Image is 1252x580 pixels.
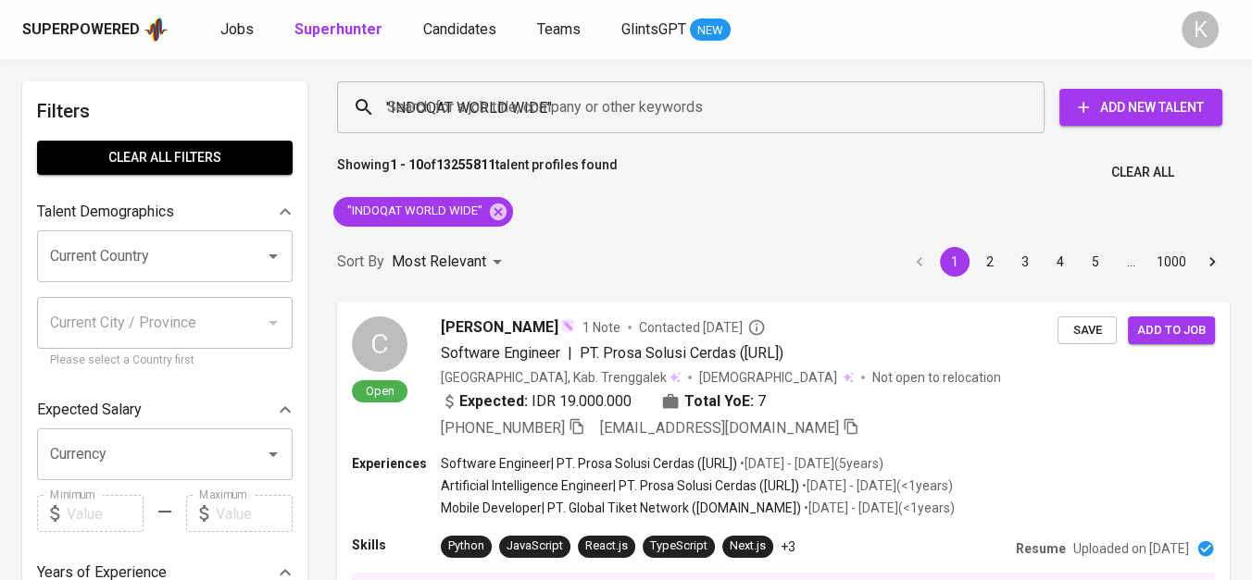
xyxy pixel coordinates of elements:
span: PT. Prosa Solusi Cerdas ([URL]) [580,344,783,362]
button: page 1 [940,247,970,277]
p: • [DATE] - [DATE] ( <1 years ) [801,499,955,517]
button: Open [260,441,286,467]
p: Mobile Developer | PT. Global Tiket Network ([DOMAIN_NAME]) [441,499,801,517]
button: Add to job [1128,316,1215,345]
button: Save [1058,316,1117,345]
button: Go to page 5 [1081,247,1110,277]
img: magic_wand.svg [560,318,575,333]
p: • [DATE] - [DATE] ( 5 years ) [737,454,883,473]
span: Candidates [423,20,496,38]
span: Clear All filters [52,146,278,169]
a: Teams [537,19,584,42]
nav: pagination navigation [902,247,1230,277]
p: Most Relevant [392,251,486,273]
button: Clear All filters [37,141,293,175]
div: [GEOGRAPHIC_DATA], Kab. Trenggalek [441,368,681,387]
div: C [352,316,407,372]
a: Candidates [423,19,500,42]
button: Add New Talent [1059,89,1222,126]
span: NEW [690,21,731,40]
p: Uploaded on [DATE] [1073,539,1189,558]
button: Clear All [1104,155,1182,190]
p: Artificial Intelligence Engineer | PT. Prosa Solusi Cerdas ([URL]) [441,476,799,495]
span: [DEMOGRAPHIC_DATA] [699,368,840,387]
span: GlintsGPT [621,20,686,38]
b: Total YoE: [684,390,754,413]
p: Sort By [337,251,384,273]
span: 1 Note [582,318,620,337]
img: app logo [144,16,169,43]
button: Go to page 4 [1045,247,1075,277]
span: "INDOQAT WORLD WIDE" [333,203,494,220]
div: Superpowered [22,19,140,41]
button: Go to next page [1197,247,1227,277]
span: | [568,342,572,364]
span: [EMAIL_ADDRESS][DOMAIN_NAME] [600,419,839,437]
a: Superpoweredapp logo [22,16,169,43]
p: Showing of talent profiles found [337,155,618,190]
p: Resume [1016,539,1066,558]
span: Add New Talent [1074,96,1208,119]
b: 13255811 [436,157,495,172]
p: Experiences [352,454,441,473]
p: Not open to relocation [872,368,1001,387]
svg: By Batam recruiter [747,318,766,337]
div: K [1182,11,1219,48]
span: Contacted [DATE] [639,318,766,337]
div: "INDOQAT WORLD WIDE" [333,197,513,227]
div: … [1116,253,1146,271]
button: Open [260,243,286,269]
span: Open [358,383,402,399]
span: Jobs [220,20,254,38]
span: [PERSON_NAME] [441,316,558,339]
p: Skills [352,536,441,554]
div: Talent Demographics [37,193,293,230]
p: +3 [781,537,795,556]
span: Add to job [1137,320,1206,341]
b: Superhunter [294,20,382,38]
div: React.js [585,537,628,555]
p: Expected Salary [37,399,142,421]
input: Value [67,495,144,532]
a: GlintsGPT NEW [621,19,731,42]
button: Go to page 1000 [1151,247,1192,277]
h6: Filters [37,96,293,126]
a: Superhunter [294,19,386,42]
span: [PHONE_NUMBER] [441,419,565,437]
button: Go to page 2 [975,247,1005,277]
p: Talent Demographics [37,201,174,223]
div: Next.js [730,537,766,555]
span: Software Engineer [441,344,560,362]
button: Go to page 3 [1010,247,1040,277]
p: Please select a Country first [50,352,280,370]
p: • [DATE] - [DATE] ( <1 years ) [799,476,953,495]
a: Jobs [220,19,257,42]
div: Most Relevant [392,245,508,279]
span: 7 [757,390,766,413]
div: JavaScript [507,537,563,555]
b: 1 - 10 [390,157,423,172]
input: Value [216,495,293,532]
div: IDR 19.000.000 [441,390,632,413]
span: Clear All [1111,161,1174,184]
p: Software Engineer | PT. Prosa Solusi Cerdas ([URL]) [441,454,737,473]
span: Save [1067,320,1108,341]
div: Python [448,537,484,555]
b: Expected: [459,390,528,413]
div: Expected Salary [37,391,293,428]
div: TypeScript [650,537,707,555]
span: Teams [537,20,581,38]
